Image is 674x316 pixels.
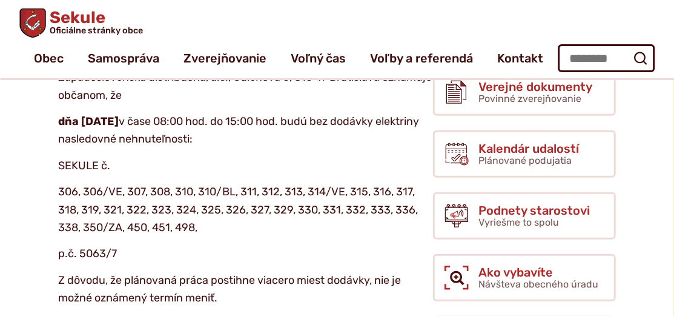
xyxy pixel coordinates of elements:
[478,266,598,279] span: Ako vybavíte
[58,113,433,149] p: v čase 08:00 hod. do 15:00 hod. budú bez dodávky elektriny nasledovné nehnuteľnosti:
[19,8,45,38] img: Prejsť na domovskú stránku
[433,254,616,301] a: Ako vybavíte Návšteva obecného úradu
[291,41,346,75] a: Voľný čas
[478,93,581,104] span: Povinné zverejňovanie
[433,192,616,240] a: Podnety starostovi Vyriešme to spolu
[478,155,572,166] span: Plánované podujatia
[478,142,579,155] span: Kalendár udalostí
[478,278,598,290] span: Návšteva obecného úradu
[58,183,433,237] p: 306, 306/VE, 307, 308, 310, 310/BL, 311, 312, 313, 314/VE, 315, 316, 317, 318, 319, 321, 322, 323...
[183,41,266,75] a: Zverejňovanie
[478,204,590,217] span: Podnety starostovi
[45,10,142,35] span: Sekule
[58,245,433,263] p: p.č. 5063/7
[433,69,616,116] a: Verejné dokumenty Povinné zverejňovanie
[370,41,473,75] a: Voľby a referendá
[88,41,159,75] a: Samospráva
[34,41,64,75] a: Obec
[58,157,433,175] p: SEKULE č.
[58,115,119,128] strong: dňa [DATE]
[58,272,433,308] p: Z dôvodu, že plánovaná práca postihne viacero miest dodávky, nie je možné oznámený termín meniť.
[497,41,543,75] a: Kontakt
[478,217,559,228] span: Vyriešme to spolu
[19,8,142,38] a: Logo Sekule, prejsť na domovskú stránku.
[50,26,143,35] span: Oficiálne stránky obce
[478,80,592,93] span: Verejné dokumenty
[433,130,616,178] a: Kalendár udalostí Plánované podujatia
[58,69,433,104] p: Západoslovenská distribučná, a.s., Čulenova 6, 816 47 Bratislava oznamuje občanom, že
